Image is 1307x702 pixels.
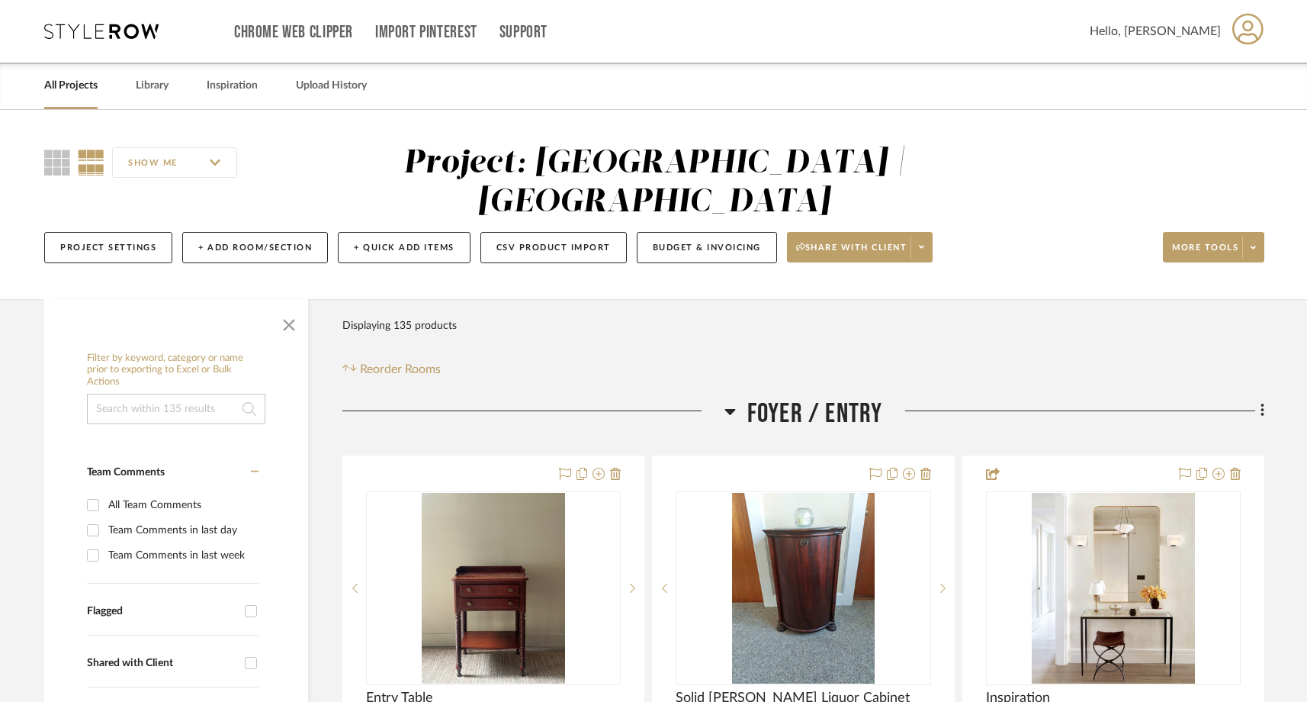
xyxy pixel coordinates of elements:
[108,493,255,517] div: All Team Comments
[796,242,907,265] span: Share with client
[422,493,565,684] img: Entry Table
[637,232,777,263] button: Budget & Invoicing
[360,360,441,378] span: Reorder Rooms
[87,657,237,670] div: Shared with Client
[342,311,457,341] div: Displaying 135 products
[499,26,548,39] a: Support
[338,232,470,263] button: + Quick Add Items
[1172,242,1238,265] span: More tools
[732,493,875,684] img: Solid Cherry Wood Liquor Cabinet
[403,147,905,218] div: Project: [GEOGRAPHIC_DATA] | [GEOGRAPHIC_DATA]
[1032,493,1195,684] img: Inspiration
[207,76,258,96] a: Inspiration
[375,26,477,39] a: Import Pinterest
[182,232,328,263] button: + Add Room/Section
[87,394,265,424] input: Search within 135 results
[108,543,255,568] div: Team Comments in last week
[1163,232,1264,262] button: More tools
[87,605,237,618] div: Flagged
[44,232,172,263] button: Project Settings
[87,353,265,388] h6: Filter by keyword, category or name prior to exporting to Excel or Bulk Actions
[234,26,353,39] a: Chrome Web Clipper
[747,398,883,430] span: Foyer / Entry
[1090,22,1221,40] span: Hello, [PERSON_NAME]
[136,76,169,96] a: Library
[480,232,627,263] button: CSV Product Import
[108,518,255,543] div: Team Comments in last day
[296,76,367,96] a: Upload History
[787,232,933,262] button: Share with client
[274,307,304,337] button: Close
[87,467,165,478] span: Team Comments
[44,76,98,96] a: All Projects
[342,360,441,378] button: Reorder Rooms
